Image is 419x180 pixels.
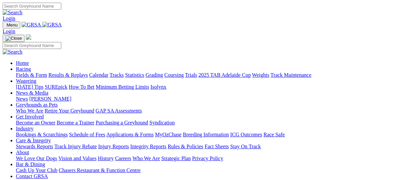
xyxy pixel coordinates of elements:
[26,34,31,40] img: logo-grsa-white.png
[16,108,416,114] div: Greyhounds as Pets
[271,72,311,78] a: Track Maintenance
[16,144,416,150] div: Care & Integrity
[16,132,416,138] div: Industry
[3,10,23,16] img: Search
[69,84,95,90] a: How To Bet
[110,72,124,78] a: Tracks
[16,167,57,173] a: Cash Up Your Club
[16,132,68,137] a: Bookings & Scratchings
[183,132,229,137] a: Breeding Information
[192,156,223,161] a: Privacy Policy
[16,138,51,143] a: Care & Integrity
[16,150,29,155] a: About
[155,132,182,137] a: MyOzChase
[16,72,416,78] div: Racing
[130,144,166,149] a: Integrity Reports
[96,120,148,125] a: Purchasing a Greyhound
[89,72,108,78] a: Calendar
[16,161,45,167] a: Bar & Dining
[16,60,29,66] a: Home
[16,66,31,72] a: Racing
[42,22,62,28] img: GRSA
[16,108,43,113] a: Who We Are
[58,156,96,161] a: Vision and Values
[164,72,184,78] a: Coursing
[16,156,57,161] a: We Love Our Dogs
[57,120,94,125] a: Become a Trainer
[98,156,114,161] a: History
[16,90,48,96] a: News & Media
[96,84,149,90] a: Minimum Betting Limits
[16,84,416,90] div: Wagering
[16,96,416,102] div: News & Media
[45,108,94,113] a: Retire Your Greyhound
[106,132,154,137] a: Applications & Forms
[3,49,23,55] img: Search
[115,156,131,161] a: Careers
[16,167,416,173] div: Bar & Dining
[3,35,25,42] button: Toggle navigation
[45,84,67,90] a: SUREpick
[3,3,61,10] input: Search
[3,22,20,28] button: Toggle navigation
[168,144,203,149] a: Rules & Policies
[29,96,71,102] a: [PERSON_NAME]
[22,22,41,28] img: GRSA
[16,84,43,90] a: [DATE] Tips
[252,72,269,78] a: Weights
[59,167,140,173] a: Chasers Restaurant & Function Centre
[230,144,261,149] a: Stay On Track
[96,108,142,113] a: GAP SA Assessments
[132,156,160,161] a: Who We Are
[150,84,166,90] a: Isolynx
[198,72,251,78] a: 2025 TAB Adelaide Cup
[16,126,33,131] a: Industry
[98,144,129,149] a: Injury Reports
[125,72,144,78] a: Statistics
[16,144,53,149] a: Stewards Reports
[205,144,229,149] a: Fact Sheets
[7,22,18,27] span: Menu
[16,96,28,102] a: News
[16,173,48,179] a: Contact GRSA
[3,42,61,49] input: Search
[161,156,191,161] a: Strategic Plan
[3,16,15,21] a: Login
[185,72,197,78] a: Trials
[16,120,416,126] div: Get Involved
[16,102,58,108] a: Greyhounds as Pets
[16,120,55,125] a: Become an Owner
[3,28,15,34] a: Login
[5,36,22,41] img: Close
[16,114,44,119] a: Get Involved
[54,144,97,149] a: Track Injury Rebate
[230,132,262,137] a: ICG Outcomes
[48,72,88,78] a: Results & Replays
[16,72,47,78] a: Fields & Form
[263,132,285,137] a: Race Safe
[149,120,175,125] a: Syndication
[69,132,105,137] a: Schedule of Fees
[16,78,36,84] a: Wagering
[16,156,416,161] div: About
[146,72,163,78] a: Grading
